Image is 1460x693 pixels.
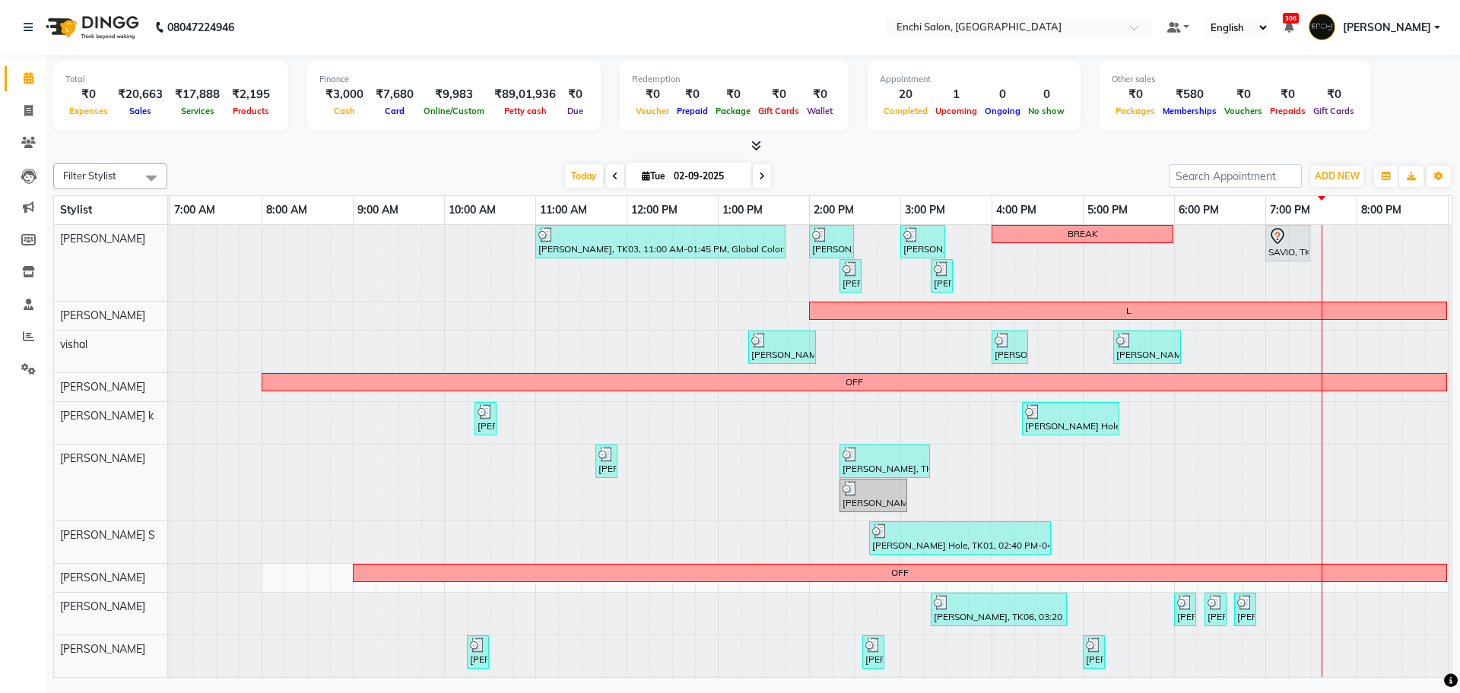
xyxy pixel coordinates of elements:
[1175,199,1223,221] a: 6:00 PM
[1112,106,1159,116] span: Packages
[1159,86,1220,103] div: ₹580
[632,73,836,86] div: Redemption
[932,261,951,290] div: [PERSON_NAME], TK05, 03:20 PM-03:35 PM, Men Hair - [PERSON_NAME] Craft
[1176,595,1195,624] div: [PERSON_NAME], TK12, 06:00 PM-06:15 PM, Threading - Eyebrow's
[1115,333,1179,362] div: [PERSON_NAME], TK11, 05:20 PM-06:05 PM, Men Hair - Hair Cut By Expert,Men Hair - Additional Wash ...
[1068,227,1098,241] div: BREAK
[262,199,311,221] a: 8:00 AM
[370,86,420,103] div: ₹7,680
[563,106,587,116] span: Due
[638,170,669,182] span: Tue
[712,86,754,103] div: ₹0
[719,199,766,221] a: 1:00 PM
[1220,86,1266,103] div: ₹0
[1357,199,1405,221] a: 8:00 PM
[60,309,145,322] span: [PERSON_NAME]
[1236,595,1255,624] div: [PERSON_NAME], TK12, 06:40 PM-06:55 PM, Threading - [GEOGRAPHIC_DATA]
[169,86,226,103] div: ₹17,888
[627,199,681,221] a: 12:00 PM
[811,227,852,256] div: [PERSON_NAME] Hole, TK01, 02:00 PM-02:30 PM, Men Hair - Hair Cut By Expert
[60,571,145,584] span: [PERSON_NAME]
[810,199,858,221] a: 2:00 PM
[1284,21,1293,34] a: 306
[420,106,488,116] span: Online/Custom
[1206,595,1225,624] div: [PERSON_NAME], TK12, 06:20 PM-06:35 PM, Threading - Side Locks
[1309,86,1358,103] div: ₹0
[1220,106,1266,116] span: Vouchers
[1309,106,1358,116] span: Gift Cards
[841,481,906,510] div: [PERSON_NAME], TK06, 02:20 PM-03:05 PM, Touch Up - 2 - Inches
[1283,13,1299,24] span: 306
[1266,199,1314,221] a: 7:00 PM
[1112,86,1159,103] div: ₹0
[468,638,487,666] div: [PERSON_NAME], TK02, 10:15 AM-10:30 AM, Men Hair - [PERSON_NAME] Craft
[60,528,155,542] span: [PERSON_NAME] S
[537,227,784,256] div: [PERSON_NAME], TK03, 11:00 AM-01:45 PM, Global Colors - Below Shoulder (₹6000)
[932,595,1065,624] div: [PERSON_NAME], TK06, 03:20 PM-04:50 PM, Make Up - Hair Do,Manicure - Nail Paint,Pedicure - Nail P...
[669,165,745,188] input: 2025-09-02
[488,86,562,103] div: ₹89,01,936
[1084,199,1131,221] a: 5:00 PM
[170,199,219,221] a: 7:00 AM
[673,86,712,103] div: ₹0
[1309,14,1335,40] img: Sagar Adhav
[60,203,92,217] span: Stylist
[673,106,712,116] span: Prepaid
[500,106,551,116] span: Petty cash
[65,106,112,116] span: Expenses
[226,86,276,103] div: ₹2,195
[63,169,116,182] span: Filter Stylist
[1266,106,1309,116] span: Prepaids
[177,106,218,116] span: Services
[864,638,883,666] div: [PERSON_NAME] Hole, TK01, 02:35 PM-02:50 PM, Men Hair - Additional Wash
[60,232,145,245] span: [PERSON_NAME]
[420,86,488,103] div: ₹9,983
[112,86,169,103] div: ₹20,663
[125,106,155,116] span: Sales
[167,6,234,49] b: 08047224946
[1169,164,1302,188] input: Search Appointment
[536,199,591,221] a: 11:00 AM
[1311,166,1363,187] button: ADD NEW
[60,642,145,656] span: [PERSON_NAME]
[750,333,814,362] div: [PERSON_NAME], TK08, 01:20 PM-02:05 PM, Men Hair - Hair Cut By Expert,Men Hair - Additional Wash ...
[1112,73,1358,86] div: Other sales
[562,86,589,103] div: ₹0
[1343,20,1431,36] span: [PERSON_NAME]
[1024,404,1118,433] div: [PERSON_NAME] Hole, TK01, 04:20 PM-05:25 PM, Clean Up - 03+ Whitening,D-Tan - Feet/ Palm
[597,447,616,476] div: [PERSON_NAME], TK07, 11:40 AM-11:55 AM, Men Hair - [PERSON_NAME] Craft
[803,106,836,116] span: Wallet
[60,600,145,613] span: [PERSON_NAME]
[565,164,603,188] span: Today
[476,404,495,433] div: [PERSON_NAME], TK02, 10:20 AM-10:35 AM, Threading - Eyebrow's
[871,524,1049,552] div: [PERSON_NAME] Hole, TK01, 02:40 PM-04:40 PM, Pedicure - Tan Go,Manicure - Tan Go
[229,106,273,116] span: Products
[60,337,87,351] span: vishal
[891,566,909,580] div: OFF
[1126,304,1131,318] div: L
[992,199,1040,221] a: 4:00 PM
[1024,106,1068,116] span: No show
[65,86,112,103] div: ₹0
[754,86,803,103] div: ₹0
[632,86,673,103] div: ₹0
[880,106,932,116] span: Completed
[381,106,408,116] span: Card
[901,199,949,221] a: 3:00 PM
[712,106,754,116] span: Package
[1315,170,1360,182] span: ADD NEW
[354,199,402,221] a: 9:00 AM
[1267,227,1309,259] div: SAVIO, TK04, 07:00 PM-07:30 PM, Men Hair - Hair Cut By Expert
[632,106,673,116] span: Voucher
[39,6,143,49] img: logo
[1159,106,1220,116] span: Memberships
[445,199,500,221] a: 10:00 AM
[932,86,981,103] div: 1
[880,86,932,103] div: 20
[60,409,154,422] span: [PERSON_NAME] k
[60,380,145,394] span: [PERSON_NAME]
[841,447,928,476] div: [PERSON_NAME], TK06, 02:20 PM-03:20 PM, Touch Up - 4 - Inches
[60,451,145,465] span: [PERSON_NAME]
[981,106,1024,116] span: Ongoing
[880,73,1068,86] div: Appointment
